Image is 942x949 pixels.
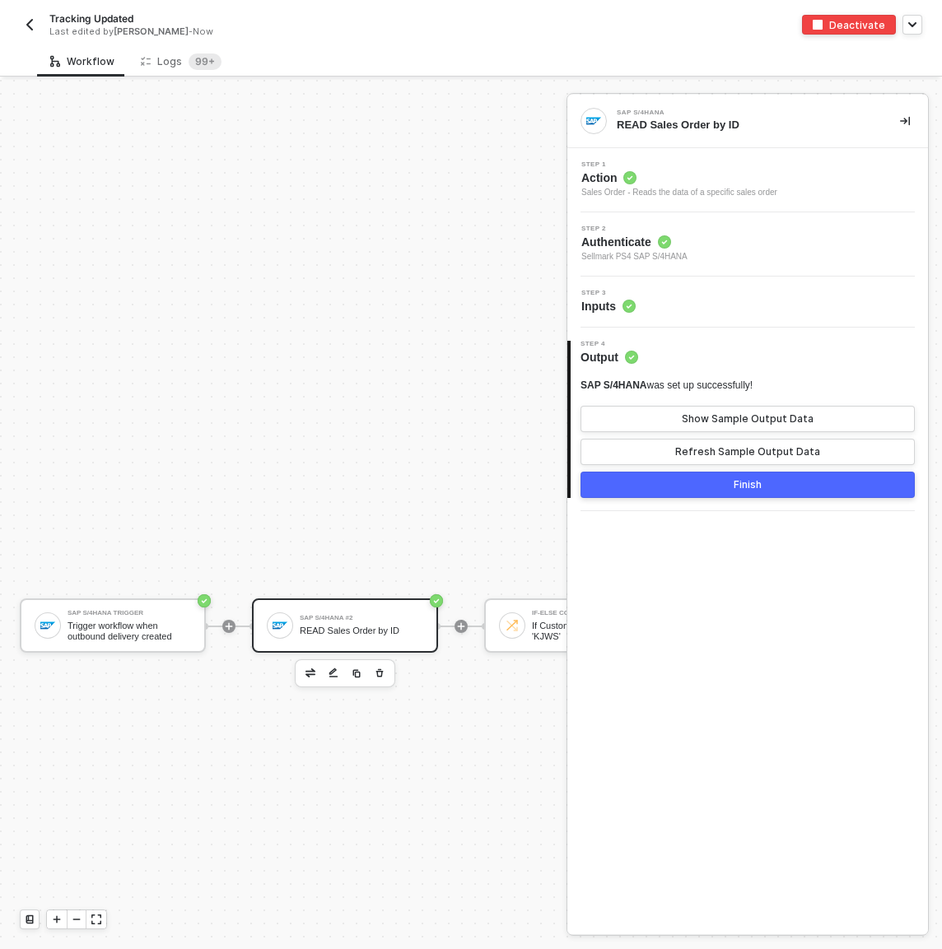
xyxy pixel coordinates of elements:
[532,610,655,616] div: If-Else Conditions #2
[91,914,101,924] span: icon-expand
[581,186,777,199] div: Sales Order - Reads the data of a specific sales order
[581,161,777,168] span: Step 1
[567,290,928,314] div: Step 3Inputs
[900,116,910,126] span: icon-collapse-right
[72,914,82,924] span: icon-minus
[273,618,287,633] img: icon
[581,234,688,250] span: Authenticate
[20,15,40,35] button: back
[347,663,366,683] button: copy-block
[581,406,915,432] button: Show Sample Output Data
[301,663,320,683] button: edit-cred
[324,663,343,683] button: edit-cred
[300,615,423,621] div: SAP S/4HANA #2
[49,12,133,26] span: Tracking Updated
[567,226,928,263] div: Step 2Authenticate Sellmark PS4 SAP S/4HANA
[581,472,915,498] button: Finish
[224,621,234,631] span: icon-play
[141,53,222,70] div: Logs
[52,914,62,924] span: icon-play
[114,26,189,37] span: [PERSON_NAME]
[198,594,211,607] span: icon-success-page
[40,618,55,633] img: icon
[300,626,423,636] div: READ Sales Order by ID
[581,226,688,232] span: Step 2
[581,349,638,365] span: Output
[581,290,636,296] span: Step 3
[586,114,601,128] img: integration-icon
[682,412,814,426] div: Show Sample Output Data
[581,250,688,263] span: Sellmark PS4 SAP S/4HANA
[829,18,885,32] div: Deactivate
[813,20,823,30] img: deactivate
[567,161,928,199] div: Step 1Action Sales Order - Reads the data of a specific sales order
[505,618,520,633] img: icon
[329,668,338,679] img: edit-cred
[68,610,191,616] div: SAP S/4HANA Trigger
[675,445,820,458] div: Refresh Sample Output Data
[50,55,114,68] div: Workflow
[581,439,915,465] button: Refresh Sample Output Data
[617,118,874,133] div: READ Sales Order by ID
[352,668,361,678] img: copy-block
[68,621,191,641] div: Trigger workflow when outbound delivery created
[305,668,315,677] img: edit-cred
[581,341,638,347] span: Step 4
[23,18,36,31] img: back
[189,53,222,70] sup: 4188
[581,170,777,186] span: Action
[567,341,928,498] div: Step 4Output SAP S/4HANAwas set up successfully!Show Sample Output DataRefresh Sample Output Data...
[734,478,762,491] div: Finish
[581,298,636,314] span: Inputs
[581,379,646,391] span: SAP S/4HANA
[456,621,466,631] span: icon-play
[802,15,896,35] button: deactivateDeactivate
[430,594,443,607] span: icon-success-page
[532,621,655,641] div: If Customer Ref # Contains 'KJWS'
[617,109,864,116] div: SAP S/4HANA
[49,26,433,38] div: Last edited by - Now
[581,379,753,393] div: was set up successfully!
